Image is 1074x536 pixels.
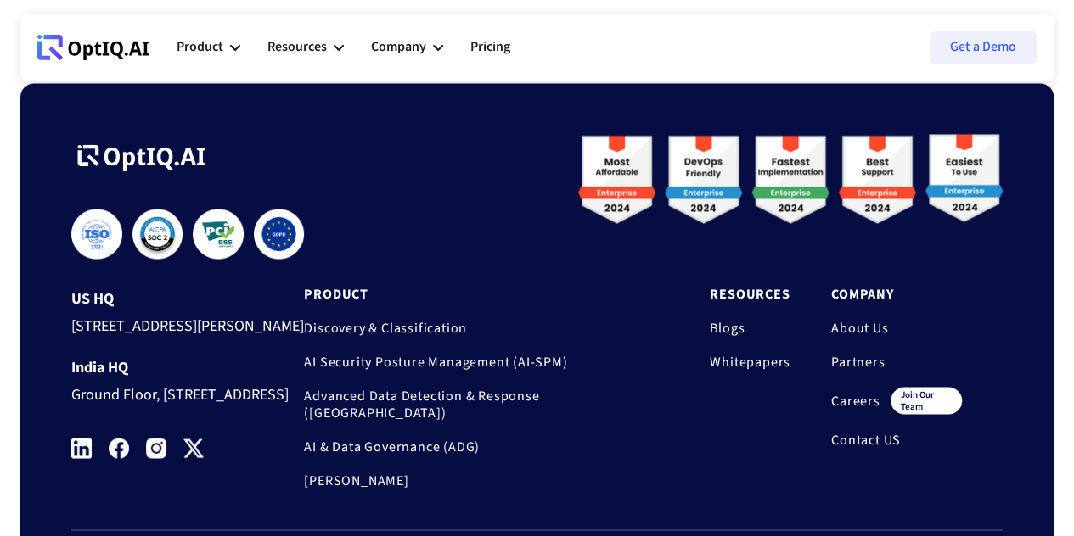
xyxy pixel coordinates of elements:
[710,285,790,302] a: Resources
[831,392,880,409] a: Careers
[891,387,962,414] div: join our team
[304,353,669,370] a: AI Security Posture Management (AI-SPM)
[831,353,962,370] a: Partners
[710,353,790,370] a: Whitepapers
[831,431,962,448] a: Contact US
[177,36,223,59] div: Product
[831,319,962,336] a: About Us
[470,22,510,73] a: Pricing
[37,22,149,73] a: Webflow Homepage
[71,359,304,376] div: India HQ
[710,319,790,336] a: Blogs
[304,387,669,421] a: Advanced Data Detection & Response ([GEOGRAPHIC_DATA])
[304,472,669,489] a: [PERSON_NAME]
[267,36,327,59] div: Resources
[177,22,240,73] div: Product
[71,307,304,338] div: [STREET_ADDRESS][PERSON_NAME]
[831,285,962,302] a: Company
[267,22,344,73] div: Resources
[304,319,669,336] a: Discovery & Classification
[371,22,443,73] div: Company
[71,290,304,307] div: US HQ
[304,285,669,302] a: Product
[371,36,426,59] div: Company
[37,59,38,60] div: Webflow Homepage
[71,376,304,407] div: Ground Floor, [STREET_ADDRESS]
[304,438,669,455] a: AI & Data Governance (ADG)
[930,31,1037,64] a: Get a Demo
